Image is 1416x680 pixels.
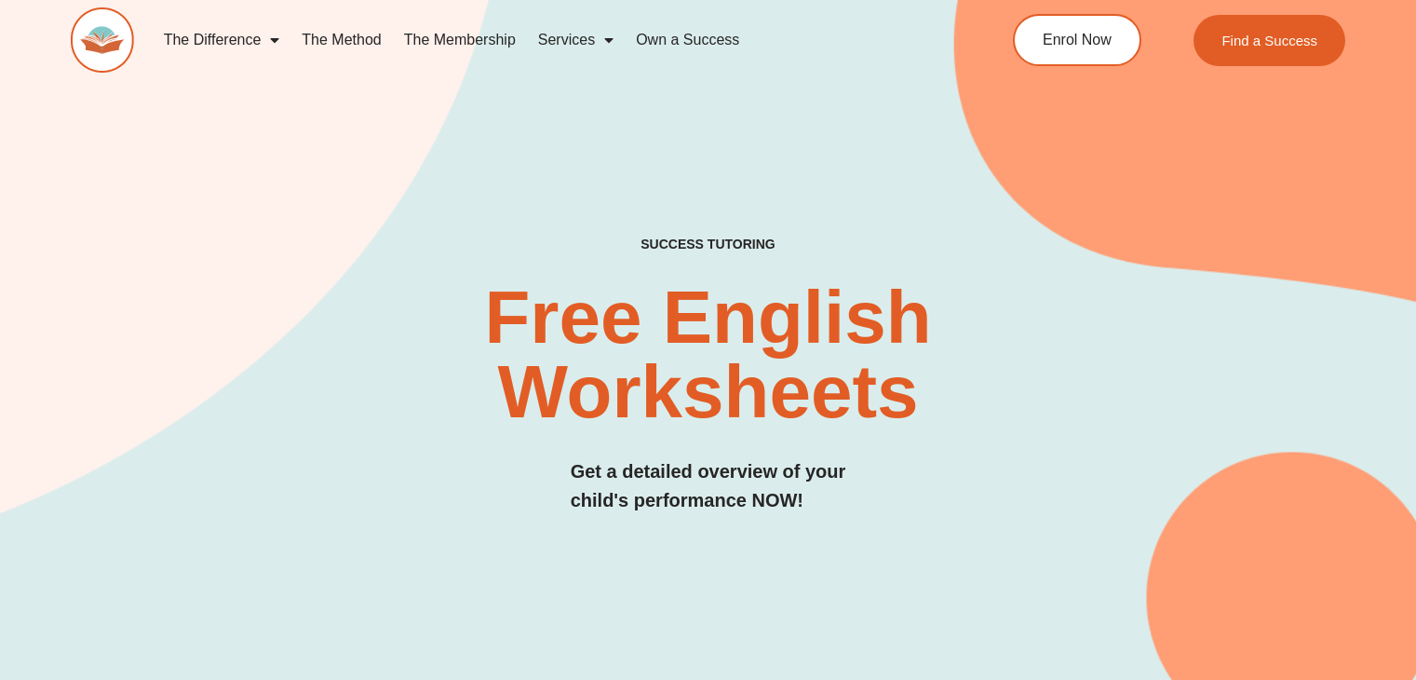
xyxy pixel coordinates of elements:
[1193,15,1345,66] a: Find a Success
[288,280,1128,429] h2: Free English Worksheets​
[1043,33,1112,48] span: Enrol Now
[393,19,527,61] a: The Membership
[519,237,897,252] h4: SUCCESS TUTORING​
[1221,34,1317,48] span: Find a Success
[625,19,750,61] a: Own a Success
[527,19,625,61] a: Services
[290,19,392,61] a: The Method
[571,457,846,515] h3: Get a detailed overview of your child's performance NOW!
[153,19,291,61] a: The Difference
[153,19,940,61] nav: Menu
[1013,14,1141,66] a: Enrol Now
